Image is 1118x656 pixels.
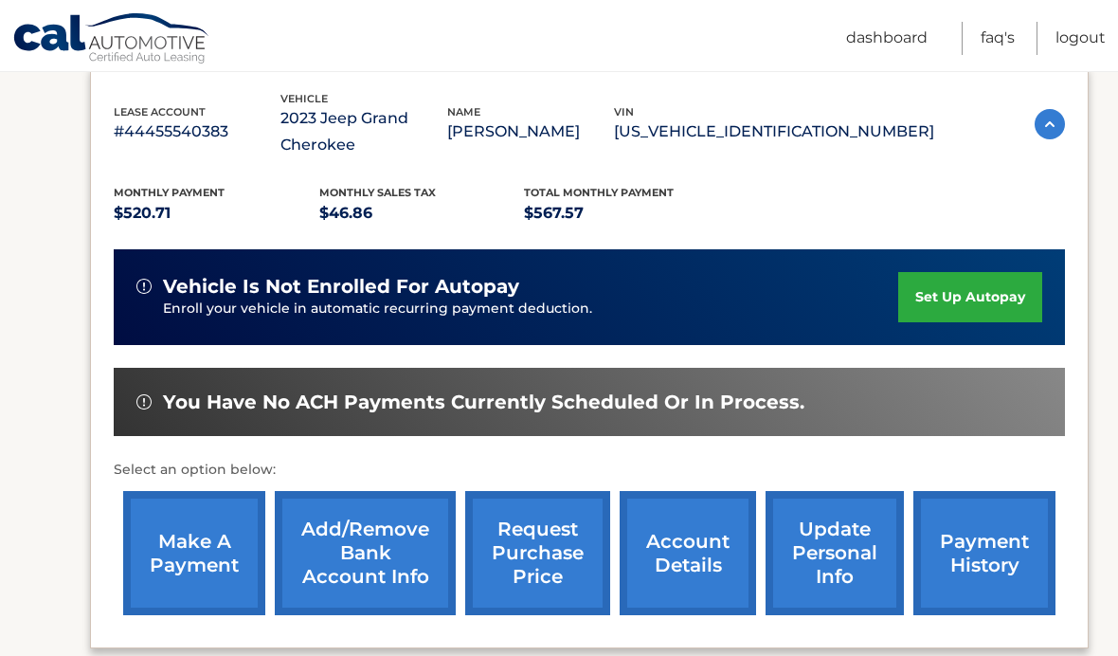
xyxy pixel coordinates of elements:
[163,299,898,319] p: Enroll your vehicle in automatic recurring payment deduction.
[136,279,152,294] img: alert-white.svg
[913,491,1055,615] a: payment history
[524,200,730,227] p: $567.57
[280,105,447,158] p: 2023 Jeep Grand Cherokee
[114,118,280,145] p: #44455540383
[620,491,756,615] a: account details
[163,275,519,299] span: vehicle is not enrolled for autopay
[614,118,934,145] p: [US_VEHICLE_IDENTIFICATION_NUMBER]
[614,105,634,118] span: vin
[447,105,480,118] span: name
[981,22,1015,55] a: FAQ's
[136,394,152,410] img: alert-white.svg
[114,105,206,118] span: lease account
[319,186,436,199] span: Monthly sales Tax
[465,491,610,615] a: request purchase price
[1055,22,1106,55] a: Logout
[114,459,1065,482] p: Select an option below:
[163,391,804,414] span: You have no ACH payments currently scheduled or in process.
[846,22,928,55] a: Dashboard
[319,200,525,227] p: $46.86
[898,272,1042,322] a: set up autopay
[280,92,328,105] span: vehicle
[275,491,456,615] a: Add/Remove bank account info
[447,118,614,145] p: [PERSON_NAME]
[12,12,211,67] a: Cal Automotive
[1035,109,1065,139] img: accordion-active.svg
[524,186,674,199] span: Total Monthly Payment
[114,200,319,227] p: $520.71
[114,186,225,199] span: Monthly Payment
[766,491,904,615] a: update personal info
[123,491,265,615] a: make a payment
